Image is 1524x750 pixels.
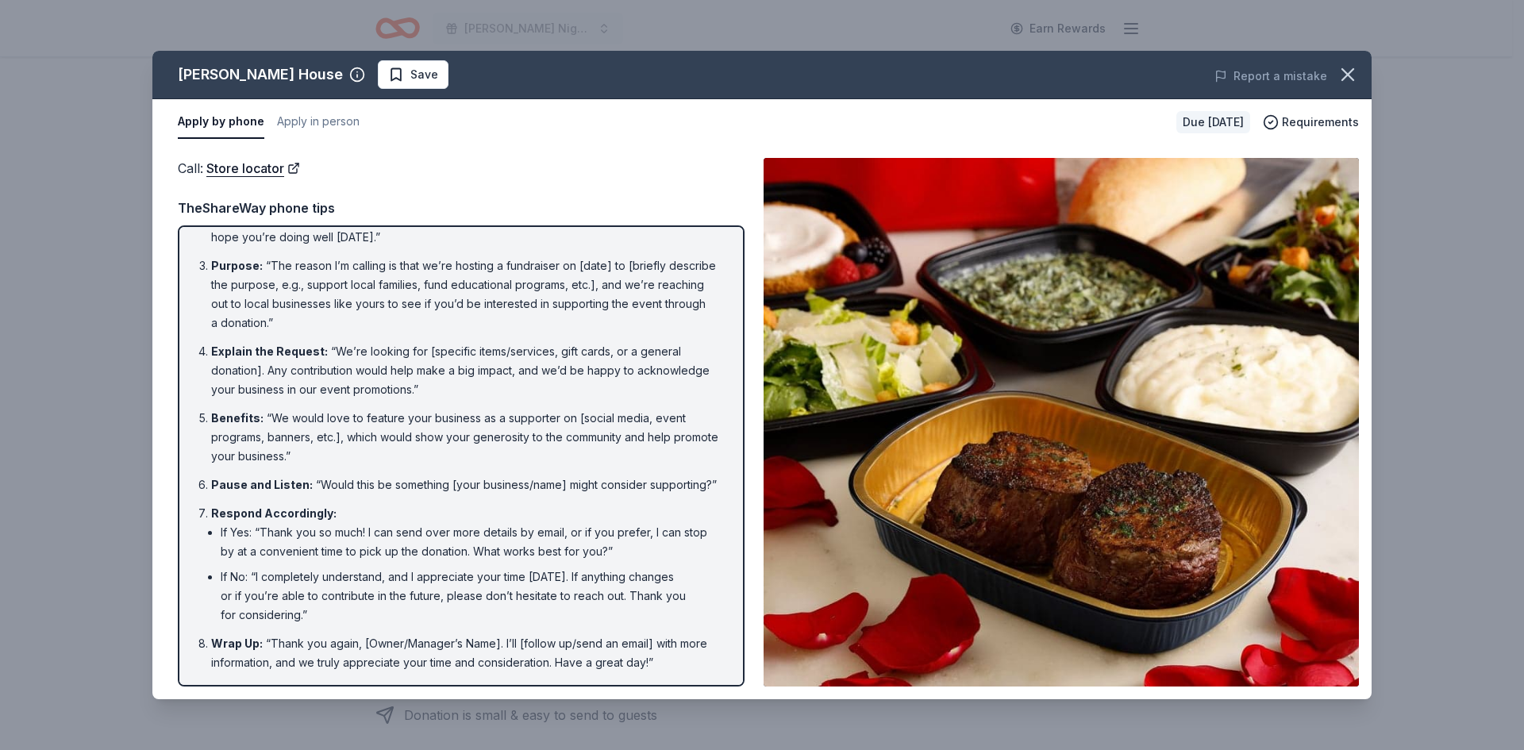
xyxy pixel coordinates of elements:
span: Save [410,65,438,84]
li: “Would this be something [your business/name] might consider supporting?” [211,475,721,494]
li: “Hi, [Owner/Manager’s Name]. I’m [Your Name] with [Your Nonprofit’s Name], and I hope you’re doin... [211,209,721,247]
a: Store locator [206,158,300,179]
div: Call : [178,158,745,179]
span: Purpose : [211,259,263,272]
div: Due [DATE] [1176,111,1250,133]
span: Explain the Request : [211,344,328,358]
button: Save [378,60,448,89]
button: Apply by phone [178,106,264,139]
button: Apply in person [277,106,360,139]
span: Respond Accordingly : [211,506,337,520]
span: Requirements [1282,113,1359,132]
li: “Thank you again, [Owner/Manager’s Name]. I’ll [follow up/send an email] with more information, a... [211,634,721,672]
button: Report a mistake [1214,67,1327,86]
img: Image for Ruth's Chris Steak House [764,158,1359,687]
button: Requirements [1263,113,1359,132]
span: Benefits : [211,411,264,425]
div: TheShareWay phone tips [178,198,745,218]
li: “The reason I’m calling is that we’re hosting a fundraiser on [date] to [briefly describe the pur... [211,256,721,333]
li: If Yes: “Thank you so much! I can send over more details by email, or if you prefer, I can stop b... [221,523,721,561]
span: Wrap Up : [211,637,263,650]
li: “We’re looking for [specific items/services, gift cards, or a general donation]. Any contribution... [211,342,721,399]
div: [PERSON_NAME] House [178,62,343,87]
span: Pause and Listen : [211,478,313,491]
li: “We would love to feature your business as a supporter on [social media, event programs, banners,... [211,409,721,466]
li: If No: “I completely understand, and I appreciate your time [DATE]. If anything changes or if you... [221,567,721,625]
